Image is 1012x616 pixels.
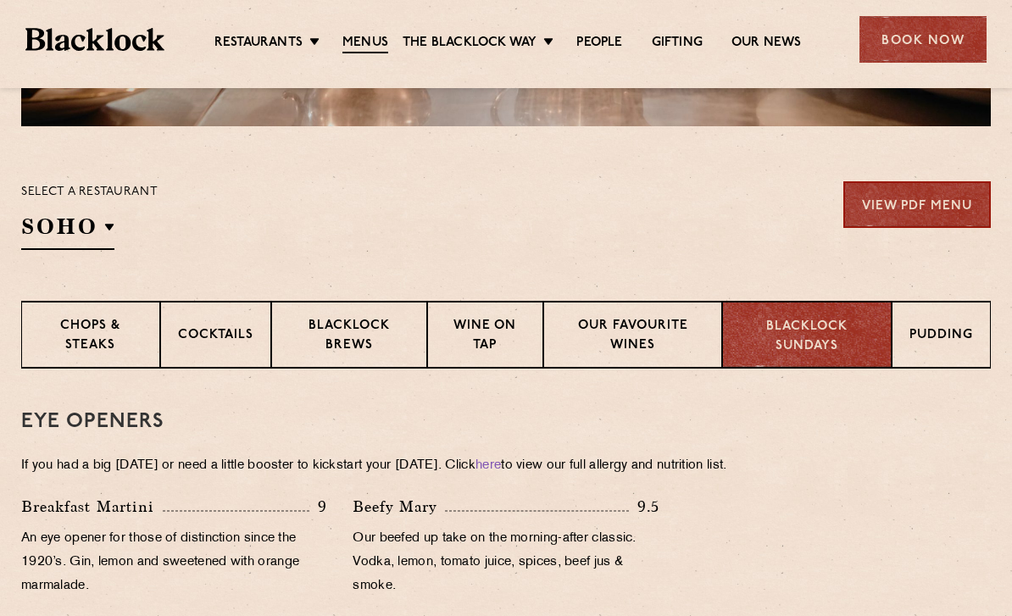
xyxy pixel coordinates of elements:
[178,326,253,347] p: Cocktails
[21,411,991,433] h3: Eye openers
[740,318,874,356] p: Blacklock Sundays
[25,28,164,52] img: BL_Textured_Logo-footer-cropped.svg
[289,317,409,357] p: Blacklock Brews
[475,459,501,472] a: here
[445,317,526,357] p: Wine on Tap
[403,35,537,52] a: The Blacklock Way
[353,495,445,519] p: Beefy Mary
[39,317,142,357] p: Chops & Steaks
[21,454,991,478] p: If you had a big [DATE] or need a little booster to kickstart your [DATE]. Click to view our full...
[561,317,704,357] p: Our favourite wines
[21,527,327,598] p: An eye opener for those of distinction since the 1920’s. Gin, lemon and sweetened with orange mar...
[859,16,987,63] div: Book Now
[214,35,303,52] a: Restaurants
[629,496,659,518] p: 9.5
[576,35,622,52] a: People
[843,181,991,228] a: View PDF Menu
[909,326,973,347] p: Pudding
[21,212,114,250] h2: SOHO
[342,35,388,53] a: Menus
[21,181,158,203] p: Select a restaurant
[353,527,659,598] p: Our beefed up take on the morning-after classic. Vodka, lemon, tomato juice, spices, beef jus & s...
[21,495,163,519] p: Breakfast Martini
[309,496,327,518] p: 9
[731,35,802,52] a: Our News
[652,35,703,52] a: Gifting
